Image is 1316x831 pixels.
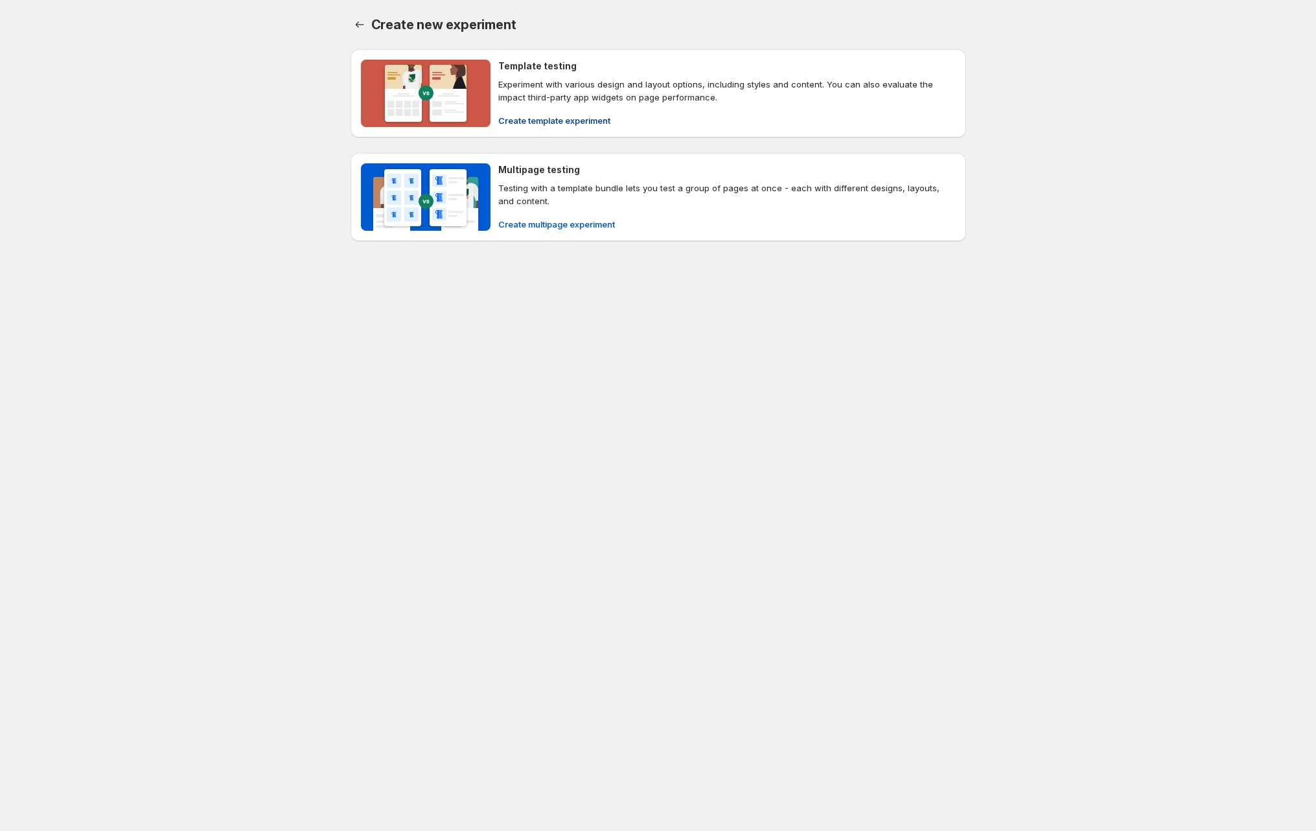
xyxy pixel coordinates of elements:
[351,16,369,34] button: Back
[498,218,615,231] span: Create multipage experiment
[491,110,618,131] button: Create template experiment
[498,60,577,73] h4: Template testing
[498,163,580,176] h4: Multipage testing
[491,214,623,235] button: Create multipage experiment
[498,181,956,207] p: Testing with a template bundle lets you test a group of pages at once - each with different desig...
[361,163,491,231] img: Multipage testing
[498,78,956,104] p: Experiment with various design and layout options, including styles and content. You can also eva...
[371,17,516,32] span: Create new experiment
[361,60,491,127] img: Template testing
[498,114,610,127] span: Create template experiment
